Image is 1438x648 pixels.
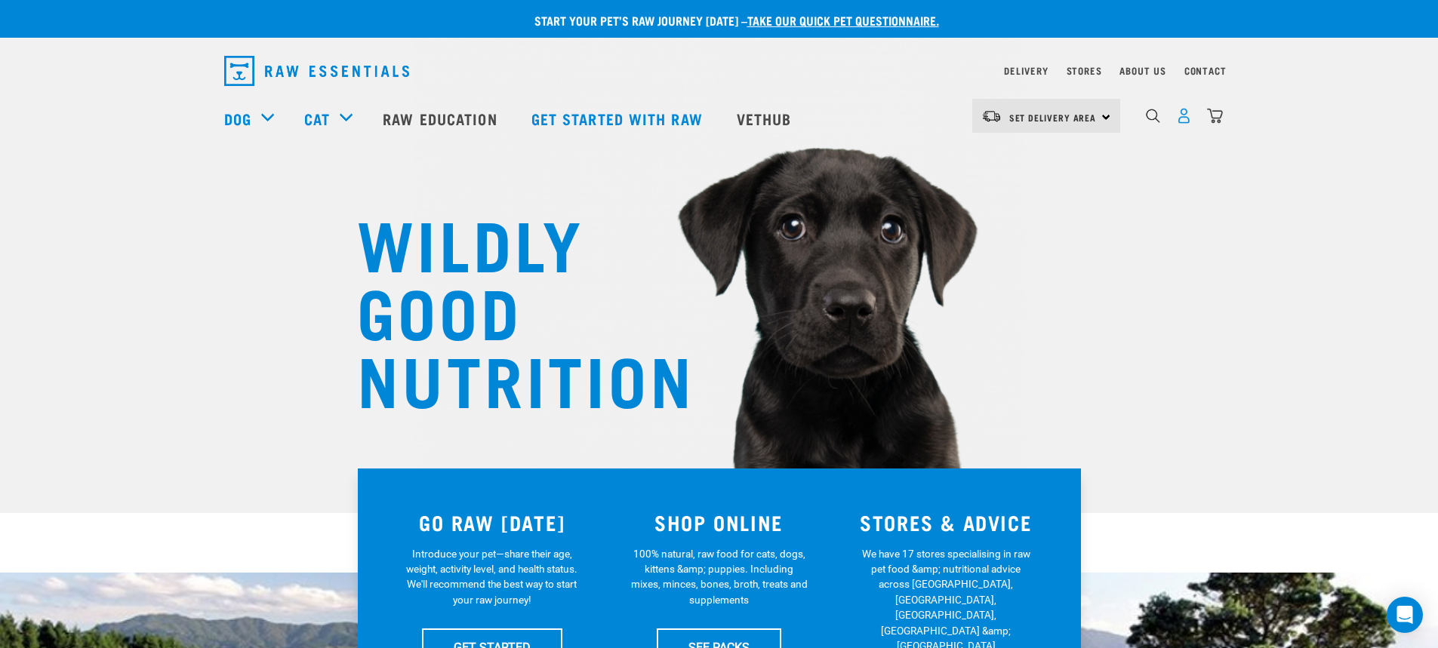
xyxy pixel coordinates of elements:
[1207,108,1223,124] img: home-icon@2x.png
[1009,115,1097,120] span: Set Delivery Area
[212,50,1227,92] nav: dropdown navigation
[1387,597,1423,633] div: Open Intercom Messenger
[1119,68,1165,73] a: About Us
[224,107,251,130] a: Dog
[388,511,597,534] h3: GO RAW [DATE]
[1067,68,1102,73] a: Stores
[722,88,811,149] a: Vethub
[516,88,722,149] a: Get started with Raw
[403,546,580,608] p: Introduce your pet—share their age, weight, activity level, and health status. We'll recommend th...
[368,88,516,149] a: Raw Education
[630,546,808,608] p: 100% natural, raw food for cats, dogs, kittens &amp; puppies. Including mixes, minces, bones, bro...
[224,56,409,86] img: Raw Essentials Logo
[1184,68,1227,73] a: Contact
[614,511,824,534] h3: SHOP ONLINE
[842,511,1051,534] h3: STORES & ADVICE
[981,109,1002,123] img: van-moving.png
[1146,109,1160,123] img: home-icon-1@2x.png
[747,17,939,23] a: take our quick pet questionnaire.
[304,107,330,130] a: Cat
[1176,108,1192,124] img: user.png
[1004,68,1048,73] a: Delivery
[357,207,659,411] h1: WILDLY GOOD NUTRITION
